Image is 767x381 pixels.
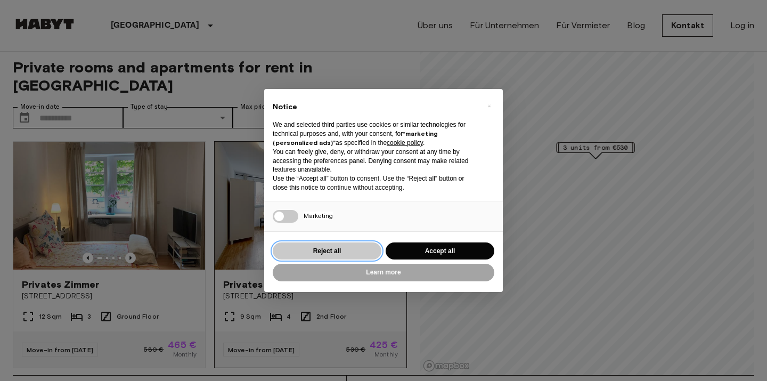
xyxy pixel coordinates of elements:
button: Accept all [386,242,494,260]
span: Marketing [304,212,333,220]
p: You can freely give, deny, or withdraw your consent at any time by accessing the preferences pane... [273,148,477,174]
strong: “marketing (personalized ads)” [273,129,438,147]
button: Reject all [273,242,381,260]
a: cookie policy [387,139,423,147]
span: × [487,100,491,112]
button: Learn more [273,264,494,281]
button: Close this notice [480,98,497,115]
p: Use the “Accept all” button to consent. Use the “Reject all” button or close this notice to conti... [273,174,477,192]
p: We and selected third parties use cookies or similar technologies for technical purposes and, wit... [273,120,477,147]
h2: Notice [273,102,477,112]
